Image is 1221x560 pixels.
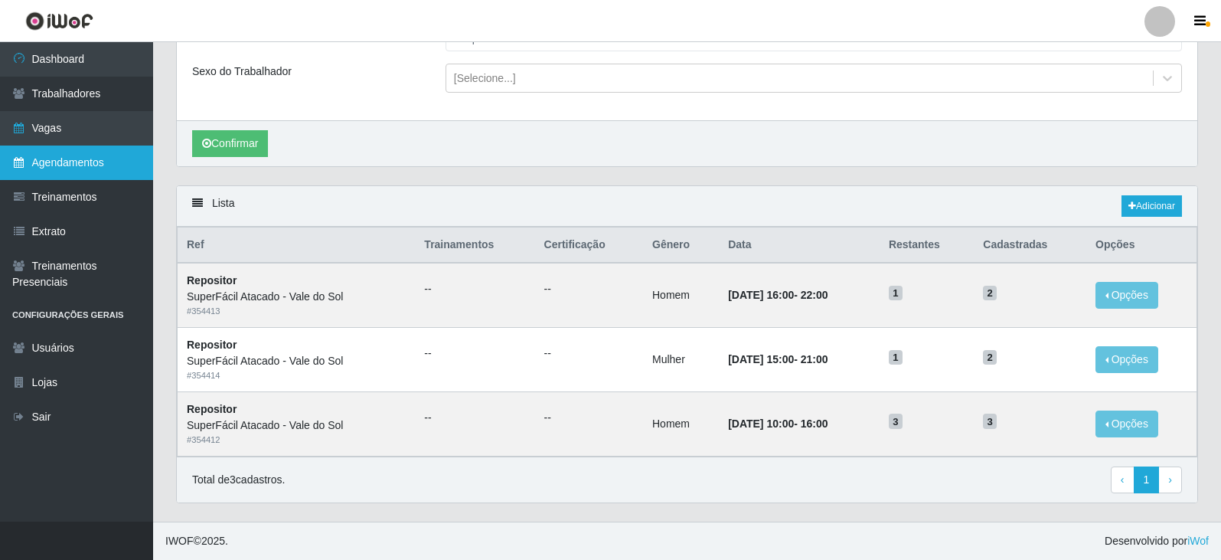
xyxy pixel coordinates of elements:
ul: -- [544,281,634,297]
span: 1 [889,286,903,301]
button: Opções [1095,411,1158,437]
button: Confirmar [192,130,268,157]
ul: -- [424,281,525,297]
div: SuperFácil Atacado - Vale do Sol [187,289,406,305]
td: Homem [643,263,719,327]
span: ‹ [1121,473,1125,486]
div: [Selecione...] [454,70,516,87]
ul: -- [544,410,634,426]
button: Opções [1095,282,1158,309]
p: Total de 3 cadastros. [192,472,285,488]
time: 16:00 [801,418,828,430]
th: Ref [178,228,416,264]
div: Lista [177,186,1197,227]
button: Opções [1095,346,1158,373]
div: SuperFácil Atacado - Vale do Sol [187,418,406,434]
th: Certificação [535,228,643,264]
ul: -- [424,410,525,426]
span: IWOF [165,535,194,547]
span: Desenvolvido por [1105,533,1209,549]
div: # 354414 [187,369,406,382]
time: [DATE] 16:00 [728,289,794,301]
strong: Repositor [187,339,237,351]
strong: - [728,289,828,301]
span: © 2025 . [165,533,228,549]
label: Sexo do Trabalhador [192,64,292,80]
time: [DATE] 10:00 [728,418,794,430]
th: Data [719,228,880,264]
th: Cadastradas [974,228,1086,264]
th: Gênero [643,228,719,264]
div: # 354412 [187,434,406,447]
th: Opções [1086,228,1197,264]
div: SuperFácil Atacado - Vale do Sol [187,353,406,369]
a: Previous [1111,467,1134,494]
span: › [1168,473,1172,486]
span: 3 [889,414,903,429]
strong: - [728,353,828,365]
img: CoreUI Logo [25,11,93,31]
span: 3 [983,414,997,429]
strong: - [728,418,828,430]
strong: Repositor [187,403,237,415]
span: 2 [983,350,997,365]
strong: Repositor [187,274,237,287]
span: 1 [889,350,903,365]
a: 1 [1134,467,1160,494]
a: Adicionar [1121,195,1182,217]
a: Next [1158,467,1182,494]
td: Homem [643,391,719,456]
td: Mulher [643,328,719,392]
nav: pagination [1111,467,1182,494]
ul: -- [544,345,634,362]
time: 21:00 [801,353,828,365]
time: [DATE] 15:00 [728,353,794,365]
ul: -- [424,345,525,362]
th: Trainamentos [415,228,534,264]
time: 22:00 [801,289,828,301]
span: 2 [983,286,997,301]
a: iWof [1187,535,1209,547]
th: Restantes [880,228,974,264]
div: # 354413 [187,305,406,318]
